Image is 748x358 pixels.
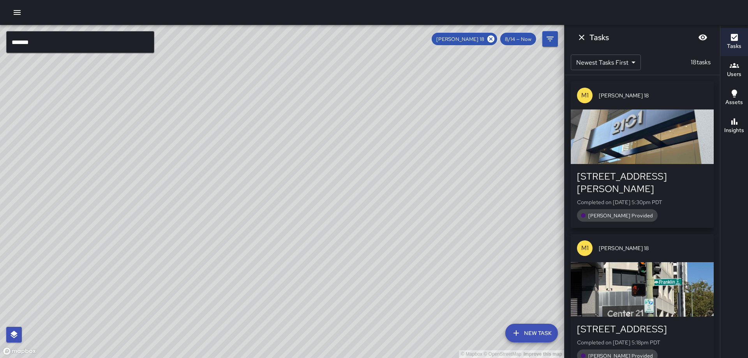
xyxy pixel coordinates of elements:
[542,31,558,47] button: Filters
[500,36,536,42] span: 8/14 — Now
[727,70,741,79] h6: Users
[577,339,707,346] p: Completed on [DATE] 5:18pm PDT
[599,92,707,99] span: [PERSON_NAME] 18
[577,323,707,335] div: [STREET_ADDRESS]
[432,33,497,45] div: [PERSON_NAME] 18
[571,55,641,70] div: Newest Tasks First
[581,91,589,100] p: M1
[577,170,707,195] div: [STREET_ADDRESS][PERSON_NAME]
[577,198,707,206] p: Completed on [DATE] 5:30pm PDT
[720,84,748,112] button: Assets
[688,58,714,67] p: 18 tasks
[571,81,714,228] button: M1[PERSON_NAME] 18[STREET_ADDRESS][PERSON_NAME]Completed on [DATE] 5:30pm PDT[PERSON_NAME] Provided
[584,212,658,219] span: [PERSON_NAME] Provided
[581,243,589,253] p: M1
[432,36,489,42] span: [PERSON_NAME] 18
[725,98,743,107] h6: Assets
[695,30,711,45] button: Blur
[720,112,748,140] button: Insights
[505,324,558,342] button: New Task
[727,42,741,51] h6: Tasks
[720,56,748,84] button: Users
[589,31,609,44] h6: Tasks
[574,30,589,45] button: Dismiss
[599,244,707,252] span: [PERSON_NAME] 18
[724,126,744,135] h6: Insights
[720,28,748,56] button: Tasks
